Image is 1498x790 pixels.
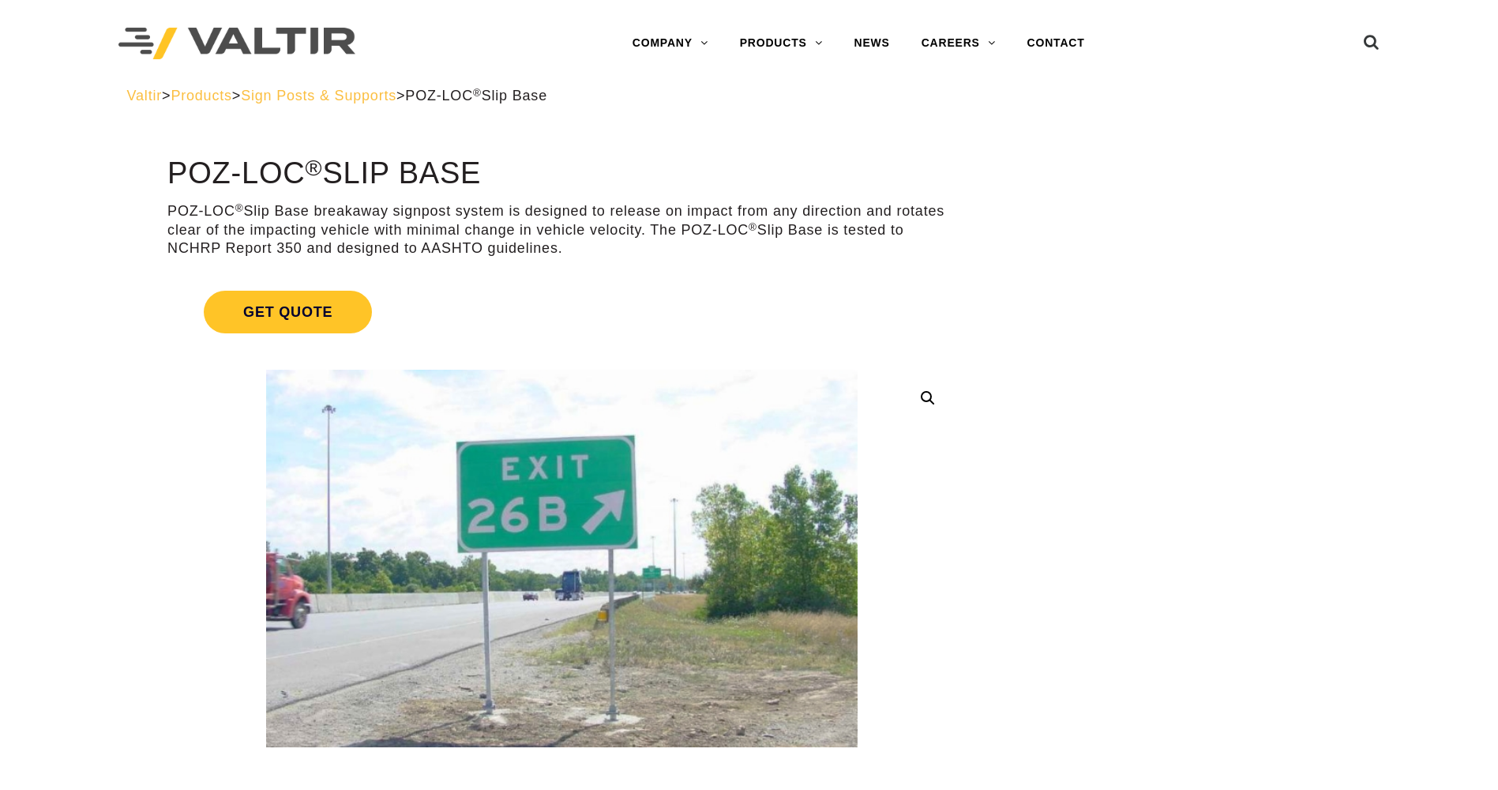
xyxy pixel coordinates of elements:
[127,87,1372,105] div: > > >
[167,157,956,190] h1: POZ-LOC Slip Base
[724,28,839,59] a: PRODUCTS
[235,202,244,214] sup: ®
[171,88,231,103] a: Products
[617,28,724,59] a: COMPANY
[118,28,355,60] img: Valtir
[906,28,1012,59] a: CAREERS
[167,202,956,258] p: POZ-LOC Slip Base breakaway signpost system is designed to release on impact from any direction a...
[473,87,482,99] sup: ®
[306,155,323,180] sup: ®
[749,221,757,233] sup: ®
[405,88,547,103] span: POZ-LOC Slip Base
[167,272,956,352] a: Get Quote
[1012,28,1101,59] a: CONTACT
[241,88,396,103] a: Sign Posts & Supports
[839,28,906,59] a: NEWS
[127,88,162,103] a: Valtir
[204,291,372,333] span: Get Quote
